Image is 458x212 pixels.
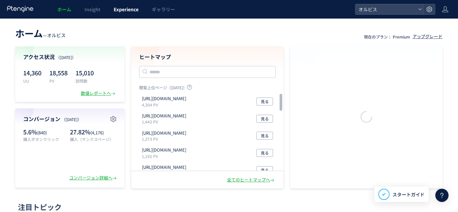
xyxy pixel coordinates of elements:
span: 見る [261,149,269,157]
p: 1,192 PV [142,153,189,159]
p: https://pr.orbis.co.jp/cosmetics/u/100 [142,130,186,136]
p: https://pr.orbis.co.jp/cosmetics/clearful/331 [142,113,186,119]
span: 見る [261,132,269,140]
div: 数値レポートへ [81,90,117,97]
p: PV [49,78,68,84]
p: 1,442 PV [142,119,189,124]
p: 5.6% [23,128,67,136]
p: 1,373 PV [142,136,189,142]
span: 見る [261,115,269,123]
span: （[DATE]） [62,116,82,122]
span: （[DATE]） [56,54,76,60]
div: コンバージョン詳細へ [69,175,118,181]
p: 4,304 PV [142,102,189,107]
p: 27.82% [70,128,117,136]
span: Insight [85,6,100,13]
button: 見る [257,132,273,140]
p: 現在のプラン： Premium [364,34,410,39]
p: https://orbis.co.jp/order/thanks [142,96,186,102]
p: UU [23,78,41,84]
div: 注目トピック [18,202,437,212]
h4: コンバージョン [23,115,117,123]
span: (4,176) [90,129,104,136]
p: https://pr.orbis.co.jp/cosmetics/udot/410-12 [142,147,186,153]
p: 閲覧上位ページ（[DATE]） [139,85,276,93]
p: 18,558 [49,67,68,78]
p: 購入（サンクスページ） [70,136,117,142]
span: オルビス [357,4,416,14]
p: https://pr.orbis.co.jp/cosmetics/udot/413-2 [142,164,186,171]
span: ギャラリー [152,6,175,13]
p: 14,360 [23,67,41,78]
span: (840) [37,129,47,136]
button: 見る [257,98,273,106]
h4: ヒートマップ [139,53,276,61]
span: ホーム [15,27,43,40]
span: スタートガイド [392,191,425,198]
div: 全てのヒートマップへ [227,177,276,183]
span: 見る [261,98,269,106]
button: 見る [257,115,273,123]
span: Experience [114,6,139,13]
p: 1,023 PV [142,171,189,176]
p: 訪問数 [76,78,94,84]
button: 見る [257,166,273,174]
span: オルビス [47,32,66,38]
p: 15,010 [76,67,94,78]
span: ホーム [57,6,71,13]
div: アップグレード [413,34,443,40]
div: — [15,27,66,40]
h4: アクセス状況 [23,53,117,61]
span: 見る [261,166,269,174]
button: 見る [257,149,273,157]
p: 購入ボタンクリック [23,136,67,142]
